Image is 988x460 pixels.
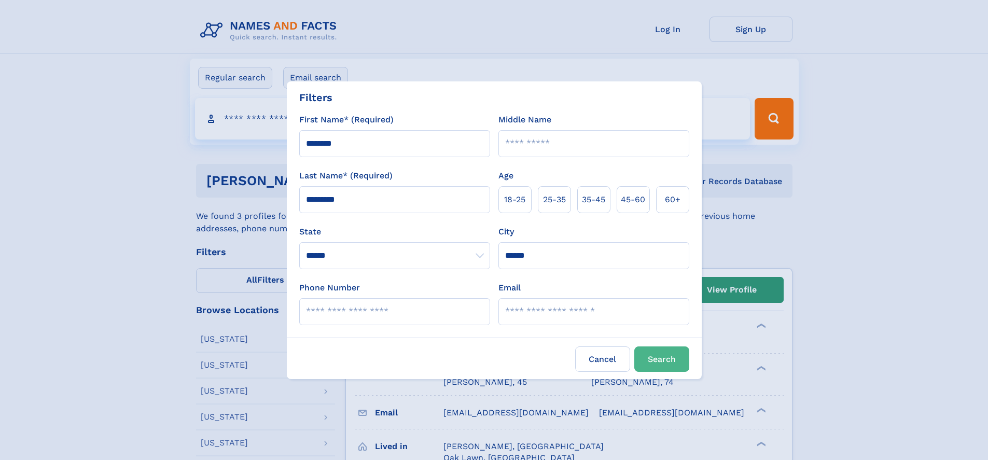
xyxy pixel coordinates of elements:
span: 35‑45 [582,193,605,206]
label: City [498,226,514,238]
label: Middle Name [498,114,551,126]
span: 60+ [665,193,680,206]
label: Email [498,282,521,294]
label: Age [498,170,513,182]
div: Filters [299,90,332,105]
span: 18‑25 [504,193,525,206]
span: 45‑60 [621,193,645,206]
label: First Name* (Required) [299,114,394,126]
label: State [299,226,490,238]
button: Search [634,346,689,372]
label: Cancel [575,346,630,372]
label: Phone Number [299,282,360,294]
span: 25‑35 [543,193,566,206]
label: Last Name* (Required) [299,170,393,182]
